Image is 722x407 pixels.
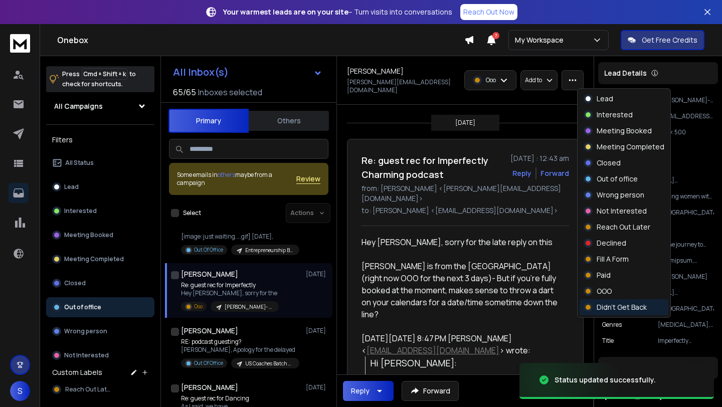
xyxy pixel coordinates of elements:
[82,68,127,80] span: Cmd + Shift + k
[597,254,629,264] p: Fill A Form
[52,367,102,377] h3: Custom Labels
[512,168,531,178] button: Reply
[658,209,714,217] p: [GEOGRAPHIC_DATA]
[362,236,561,320] div: Hey [PERSON_NAME], sorry for the late reply on this
[658,225,714,233] p: 71
[362,153,504,181] h1: Re: guest rec for Imperfectly Charming podcast
[367,345,499,356] a: [EMAIL_ADDRESS][DOMAIN_NAME]
[181,233,299,241] p: [image: just waiting....gif] [DATE],
[604,68,647,78] p: Lead Details
[46,133,154,147] h3: Filters
[658,192,714,200] p: helping women with self-love, transformation, and navigating life's challenges to embrace their t...
[10,34,30,53] img: logo
[181,382,238,392] h1: [PERSON_NAME]
[370,357,457,369] font: Hi [PERSON_NAME]:
[64,303,101,311] p: Out of office
[347,66,404,76] h1: [PERSON_NAME]
[597,286,612,296] p: OOO
[658,289,714,297] p: [URL][DOMAIN_NAME]
[597,302,647,312] p: Didn't Get Back
[670,128,714,144] p: < 500
[177,171,296,187] div: Some emails in maybe from a campaign
[296,174,320,184] span: Review
[597,94,613,104] p: Lead
[362,332,561,356] div: [DATE][DATE] 8:47 PM [PERSON_NAME] < > wrote:
[510,153,569,163] p: [DATE] : 12:43 am
[64,183,79,191] p: Lead
[658,337,714,345] p: Imperfectly Charming podcast
[181,289,279,297] p: Hey [PERSON_NAME], sorry for the
[658,241,714,249] p: on the journey to self-discovery and joy
[183,209,201,217] label: Select
[64,207,97,215] p: Interested
[658,176,714,184] p: [URL][DOMAIN_NAME][PERSON_NAME]
[351,386,370,396] div: Reply
[62,69,136,89] p: Press to check for shortcuts.
[54,101,103,111] h1: All Campaigns
[642,35,697,45] p: Get Free Credits
[181,346,299,354] p: [PERSON_NAME], Apology for the delayed
[225,303,273,311] p: [PERSON_NAME]- Batch #12
[173,86,196,98] span: 65 / 65
[463,7,514,17] p: Reach Out Now
[597,174,638,184] p: Out of office
[597,126,652,136] p: Meeting Booked
[218,170,235,179] span: others
[602,337,614,345] p: Title
[64,231,113,239] p: Meeting Booked
[306,327,328,335] p: [DATE]
[515,35,568,45] p: My Workspace
[249,110,329,132] button: Others
[659,152,714,168] p: 5
[181,269,238,279] h1: [PERSON_NAME]
[173,67,229,77] h1: All Inbox(s)
[181,281,279,289] p: Re: guest rec for Imperfectly
[362,183,569,203] p: from: [PERSON_NAME] <[PERSON_NAME][EMAIL_ADDRESS][DOMAIN_NAME]>
[597,270,611,280] p: Paid
[597,190,644,200] p: Wrong person
[597,206,647,216] p: Not Interested
[658,112,714,120] p: [EMAIL_ADDRESS][DOMAIN_NAME]
[198,86,262,98] h3: Inboxes selected
[540,168,569,178] div: Forward
[402,381,459,401] button: Forward
[64,327,107,335] p: Wrong person
[64,255,124,263] p: Meeting Completed
[57,34,464,46] h1: Onebox
[455,119,475,127] p: [DATE]
[602,321,622,329] p: Genres
[181,326,238,336] h1: [PERSON_NAME]
[492,32,499,39] span: 7
[194,359,223,367] p: Out Of Office
[486,76,496,84] p: Ooo
[10,381,30,401] span: S
[168,109,249,133] button: Primary
[362,206,569,216] p: to: [PERSON_NAME] <[EMAIL_ADDRESS][DOMAIN_NAME]>
[306,383,328,391] p: [DATE]
[525,76,542,84] p: Add to
[181,338,299,346] p: RE: podcast guesting?
[597,222,650,232] p: Reach Out Later
[223,7,348,17] strong: Your warmest leads are on your site
[64,351,109,359] p: Not Interested
[597,142,664,152] p: Meeting Completed
[181,394,299,402] p: Re: guest rec for Dancing
[597,110,633,120] p: Interested
[658,257,714,265] p: Loremipsum, Dolorsita, con Adipisc: Elit Seddoei te i Utlab-Etdolore Magn. Aliquae ad min Veniamq...
[245,360,293,367] p: US Coaches Batch #1- Gmail
[658,321,714,329] p: [MEDICAL_DATA],Education,Society & Culture,Personal Journals,Health & Fitness
[658,273,714,281] p: [PERSON_NAME]
[64,279,86,287] p: Closed
[362,260,561,320] div: [PERSON_NAME] is from the [GEOGRAPHIC_DATA] (right now OOO for the next 3 days)- But if you're fu...
[65,385,112,393] span: Reach Out Later
[245,247,293,254] p: Entrepreneurship Batch #16
[658,305,714,313] p: [GEOGRAPHIC_DATA]
[223,7,452,17] p: – Turn visits into conversations
[194,246,223,254] p: Out Of Office
[347,78,458,94] p: [PERSON_NAME][EMAIL_ADDRESS][DOMAIN_NAME]
[65,159,94,167] p: All Status
[597,238,626,248] p: Declined
[306,270,328,278] p: [DATE]
[658,96,714,104] p: [PERSON_NAME]- Batch #12
[194,303,203,310] p: Ooo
